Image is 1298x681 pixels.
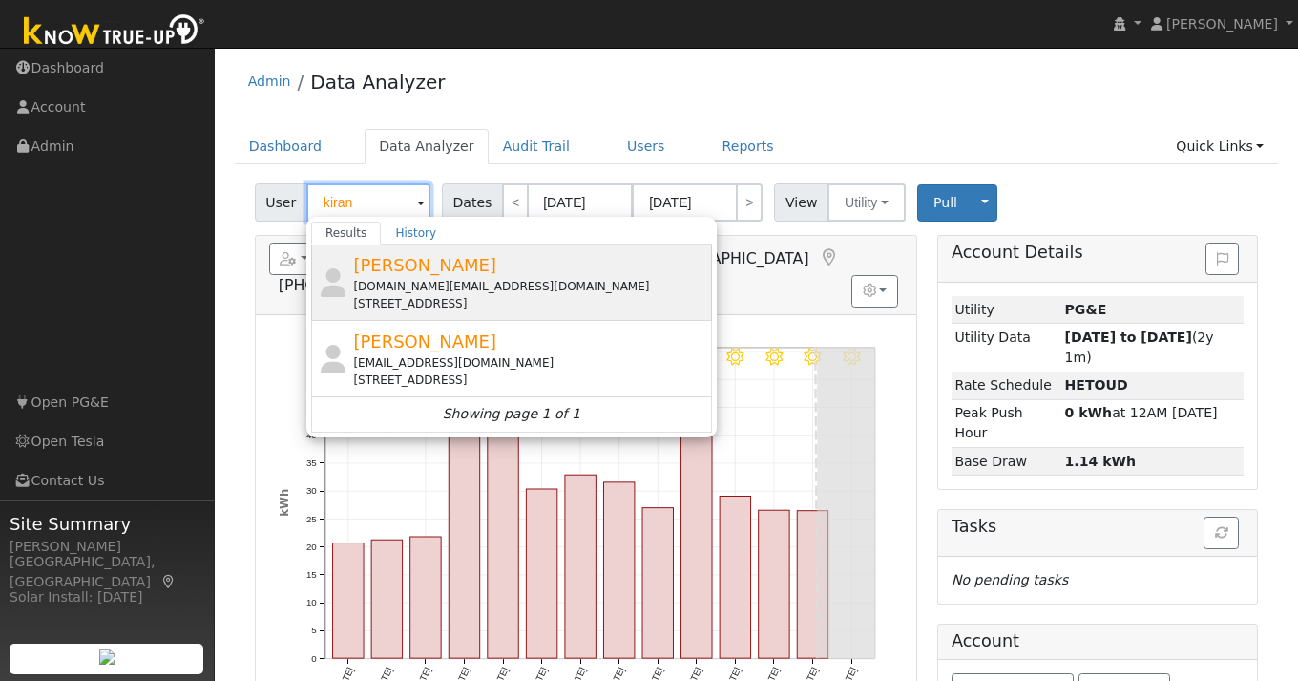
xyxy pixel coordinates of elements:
strong: 0 kWh [1065,405,1113,420]
span: Dates [442,183,503,222]
a: Quick Links [1162,129,1278,164]
div: [EMAIL_ADDRESS][DOMAIN_NAME] [353,354,707,372]
span: [PERSON_NAME] [353,255,496,275]
rect: onclick="" [642,508,673,659]
a: Users [613,129,680,164]
rect: onclick="" [488,395,518,658]
strong: 1.14 kWh [1065,454,1137,469]
td: Rate Schedule [952,372,1061,399]
i: Showing page 1 of 1 [443,404,580,424]
span: Pull [933,195,957,210]
rect: onclick="" [371,540,402,658]
span: [PERSON_NAME] [1166,16,1278,32]
rect: onclick="" [526,489,556,658]
span: Site Summary [10,511,204,537]
rect: onclick="" [409,537,440,658]
i: 8/18 - Clear [765,348,783,365]
a: Map [160,574,178,589]
h5: Account Details [952,243,1244,263]
span: [PERSON_NAME] [353,331,496,351]
img: Know True-Up [14,11,215,53]
td: at 12AM [DATE] [1061,399,1244,447]
a: Data Analyzer [365,129,489,164]
rect: onclick="" [603,482,634,658]
button: Refresh [1204,517,1239,549]
div: [DOMAIN_NAME][EMAIL_ADDRESS][DOMAIN_NAME] [353,278,707,295]
div: [GEOGRAPHIC_DATA], [GEOGRAPHIC_DATA] [10,552,204,592]
text: 25 [306,513,317,523]
div: [PERSON_NAME] [10,537,204,557]
div: Solar Install: [DATE] [10,587,204,607]
td: Utility Data [952,324,1061,372]
rect: onclick="" [565,475,596,658]
strong: ID: 17207011, authorized: 08/21/25 [1065,302,1107,317]
a: History [381,222,450,245]
span: [PHONE_NUMBER] [279,276,417,294]
i: 8/17 - Clear [726,348,743,365]
input: Select a User [306,183,430,222]
button: Utility [827,183,906,222]
text: 35 [306,458,317,468]
text: 5 [311,625,316,635]
span: (2y 1m) [1065,330,1214,365]
a: Reports [708,129,788,164]
div: [STREET_ADDRESS] [353,295,707,312]
a: > [736,183,763,222]
i: 8/19 - Clear [804,348,821,365]
text: 40 [306,430,317,440]
a: Dashboard [235,129,337,164]
div: [STREET_ADDRESS] [353,372,707,389]
rect: onclick="" [759,510,789,658]
rect: onclick="" [332,543,363,658]
button: Issue History [1205,243,1239,275]
h5: Account [952,631,1019,650]
td: Base Draw [952,447,1061,475]
a: Data Analyzer [310,71,445,94]
text: 10 [306,597,317,607]
rect: onclick="" [449,402,479,659]
span: User [255,183,307,222]
text: 20 [306,542,317,552]
text: 0 [311,653,317,664]
img: retrieve [99,649,115,665]
td: Peak Push Hour [952,399,1061,447]
a: Admin [248,74,291,89]
rect: onclick="" [680,375,711,658]
a: Audit Trail [489,129,584,164]
rect: onclick="" [720,496,750,658]
rect: onclick="" [797,511,827,658]
span: Livermore, [GEOGRAPHIC_DATA] [565,249,809,267]
strong: [DATE] to [DATE] [1065,330,1192,345]
span: View [774,183,828,222]
h5: Tasks [952,517,1244,537]
strong: X [1065,377,1128,393]
td: Utility [952,296,1061,324]
a: < [502,183,529,222]
text: 30 [306,485,317,496]
a: Results [311,222,382,245]
button: Pull [917,184,973,222]
text: 15 [306,569,317,580]
i: No pending tasks [952,572,1068,587]
a: Map [819,248,840,267]
text: kWh [277,489,290,517]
